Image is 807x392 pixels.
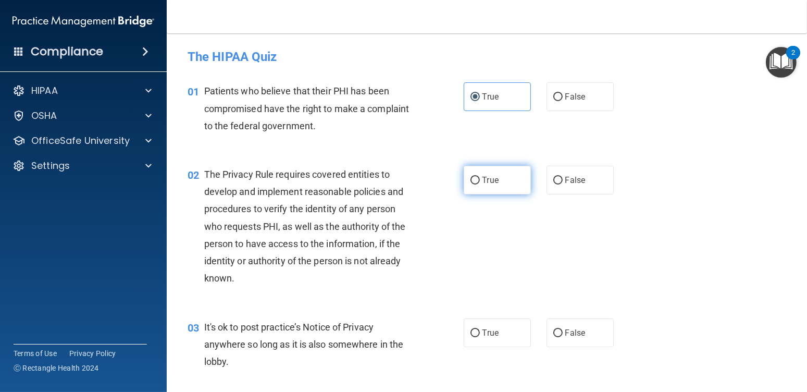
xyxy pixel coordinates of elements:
[565,328,586,338] span: False
[470,177,480,185] input: True
[31,44,103,59] h4: Compliance
[565,175,586,185] span: False
[482,328,499,338] span: True
[13,109,152,122] a: OSHA
[470,93,480,101] input: True
[482,92,499,102] span: True
[31,109,57,122] p: OSHA
[188,322,199,334] span: 03
[553,329,563,337] input: False
[470,329,480,337] input: True
[565,92,586,102] span: False
[627,318,794,360] iframe: Drift Widget Chat Controller
[13,134,152,147] a: OfficeSafe University
[553,177,563,185] input: False
[14,348,57,359] a: Terms of Use
[204,169,406,284] span: The Privacy Rule requires covered entities to develop and implement reasonable policies and proce...
[69,348,116,359] a: Privacy Policy
[791,53,795,66] div: 2
[204,85,409,131] span: Patients who believe that their PHI has been compromised have the right to make a complaint to th...
[766,47,797,78] button: Open Resource Center, 2 new notifications
[188,85,199,98] span: 01
[31,160,70,172] p: Settings
[204,322,404,367] span: It's ok to post practice’s Notice of Privacy anywhere so long as it is also somewhere in the lobby.
[14,363,99,373] span: Ⓒ Rectangle Health 2024
[13,84,152,97] a: HIPAA
[31,84,58,97] p: HIPAA
[482,175,499,185] span: True
[553,93,563,101] input: False
[31,134,130,147] p: OfficeSafe University
[13,160,152,172] a: Settings
[13,11,154,32] img: PMB logo
[188,169,199,181] span: 02
[188,50,786,64] h4: The HIPAA Quiz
